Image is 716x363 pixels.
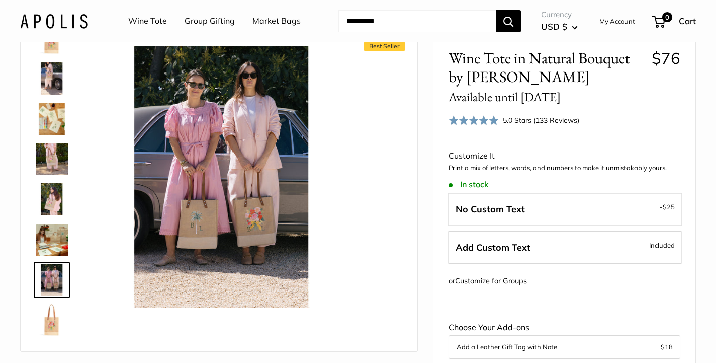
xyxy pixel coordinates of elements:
span: Best Seller [364,41,405,51]
span: USD $ [541,21,567,32]
a: Wine Tote in Natural Bouquet by Amy Logsdon [34,141,70,177]
a: Group Gifting [185,14,235,29]
div: 5.0 Stars (133 Reviews) [503,115,579,126]
input: Search... [338,10,496,32]
div: Customize It [449,149,680,164]
span: 0 [662,12,672,22]
img: Wine Tote in Natural Bouquet by Amy Logsdon [36,62,68,95]
p: Print a mix of letters, words, and numbers to make it unmistakably yours. [449,163,680,173]
span: Cart [679,16,696,26]
img: Wine Tote in Natural Bouquet by Amy Logsdon [36,143,68,175]
img: Wine Tote in Natural Bouquet by Amy Logsdon [36,183,68,215]
a: Wine Tote [128,14,167,29]
button: Search [496,10,521,32]
span: $25 [663,203,675,211]
img: Wine Tote in Natural Bouquet by Amy Logsdon [36,264,68,296]
span: $18 [661,343,673,351]
a: Wine Tote in Natural Bouquet by Amy Logsdon [34,181,70,217]
img: Wine Tote in Natural Bouquet by Amy Logsdon [91,46,351,307]
span: Wine Tote in Natural Bouquet by [PERSON_NAME] [449,49,644,105]
button: Add a Leather Gift Tag with Note [457,341,672,353]
small: Available until [DATE] [449,89,561,105]
a: Wine Tote in Natural Bouquet by Amy Logsdon [34,262,70,298]
img: Wine Tote in Natural Bouquet by Amy Logsdon [36,304,68,336]
a: Wine Tote in Natural Bouquet by Amy Logsdon [34,60,70,97]
a: Wine Tote in Natural Bouquet by Amy Logsdon [34,302,70,338]
div: Choose Your Add-ons [449,320,680,358]
a: Wine Tote in Natural Bouquet by Amy Logsdon [34,101,70,137]
span: Included [649,239,675,251]
img: Wine Tote in Natural Bouquet by Amy Logsdon [36,103,68,135]
span: $76 [652,48,680,68]
label: Leave Blank [447,193,682,226]
img: Wine Tote in Natural Bouquet by Amy Logsdon [36,224,68,256]
a: 0 Cart [653,13,696,29]
span: - [660,201,675,213]
div: or [449,274,527,288]
label: Add Custom Text [447,231,682,264]
button: USD $ [541,19,578,35]
a: My Account [599,15,635,27]
a: Market Bags [252,14,301,29]
a: Wine Tote in Natural Bouquet by Amy Logsdon [34,222,70,258]
span: Add Custom Text [456,242,530,253]
img: Apolis [20,14,88,28]
span: No Custom Text [456,203,525,215]
a: Customize for Groups [455,276,527,285]
span: In stock [449,180,488,189]
div: 5.0 Stars (133 Reviews) [449,113,579,127]
span: Currency [541,8,578,22]
img: Wine Tote in Natural Bouquet by Amy Logsdon [355,46,616,307]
